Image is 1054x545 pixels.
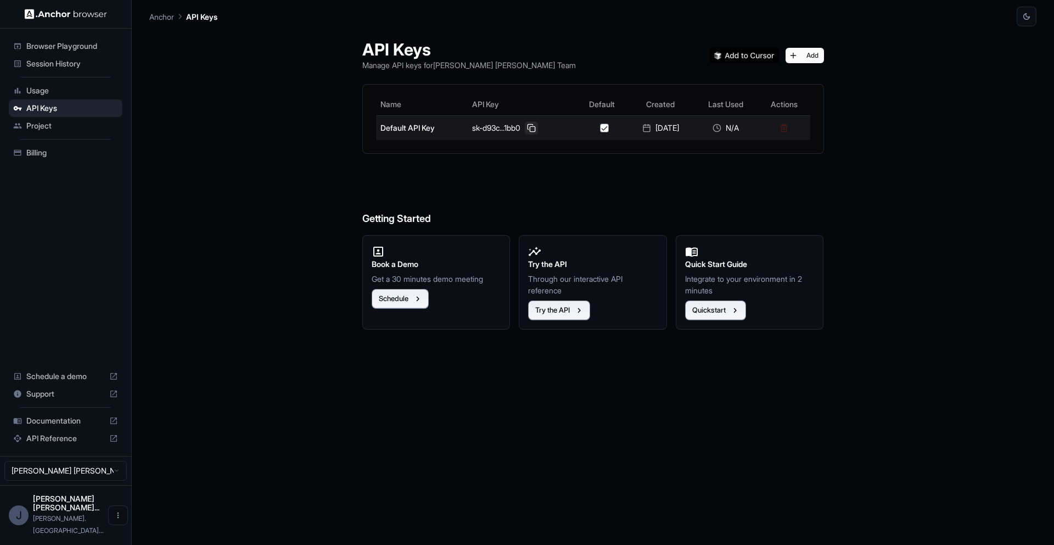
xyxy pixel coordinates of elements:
[149,11,174,23] p: Anchor
[108,505,128,525] button: Open menu
[149,10,217,23] nav: breadcrumb
[758,93,810,115] th: Actions
[786,48,824,63] button: Add
[362,59,576,71] p: Manage API keys for [PERSON_NAME] [PERSON_NAME] Team
[376,93,468,115] th: Name
[26,415,105,426] span: Documentation
[9,82,122,99] div: Usage
[9,505,29,525] div: J
[26,85,118,96] span: Usage
[9,144,122,162] div: Billing
[26,103,118,114] span: API Keys
[9,99,122,117] div: API Keys
[694,93,758,115] th: Last Used
[186,11,217,23] p: API Keys
[627,93,694,115] th: Created
[25,9,107,19] img: Anchor Logo
[26,41,118,52] span: Browser Playground
[525,121,538,135] button: Copy API key
[528,273,658,296] p: Through our interactive API reference
[685,301,746,320] button: Quickstart
[26,371,105,382] span: Schedule a demo
[9,368,122,385] div: Schedule a demo
[9,117,122,135] div: Project
[685,258,815,270] h2: Quick Start Guide
[9,412,122,430] div: Documentation
[376,115,468,140] td: Default API Key
[26,388,105,399] span: Support
[372,258,501,270] h2: Book a Demo
[9,37,122,55] div: Browser Playground
[362,40,576,59] h1: API Keys
[26,58,118,69] span: Session History
[577,93,627,115] th: Default
[472,121,572,135] div: sk-d93c...1bb0
[698,123,754,134] div: N/A
[528,301,590,320] button: Try the API
[468,93,576,115] th: API Key
[710,48,779,63] img: Add anchorbrowser MCP server to Cursor
[26,433,105,444] span: API Reference
[685,273,815,296] p: Integrate to your environment in 2 minutes
[33,514,104,535] span: jose.salamanca@sourcemeridian.com
[26,120,118,131] span: Project
[33,494,99,512] span: Jose Luis Salamanca Coy
[632,123,689,134] div: [DATE]
[26,147,118,158] span: Billing
[9,55,122,73] div: Session History
[362,167,824,227] h6: Getting Started
[9,430,122,447] div: API Reference
[9,385,122,403] div: Support
[528,258,658,270] h2: Try the API
[372,289,429,309] button: Schedule
[372,273,501,285] p: Get a 30 minutes demo meeting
